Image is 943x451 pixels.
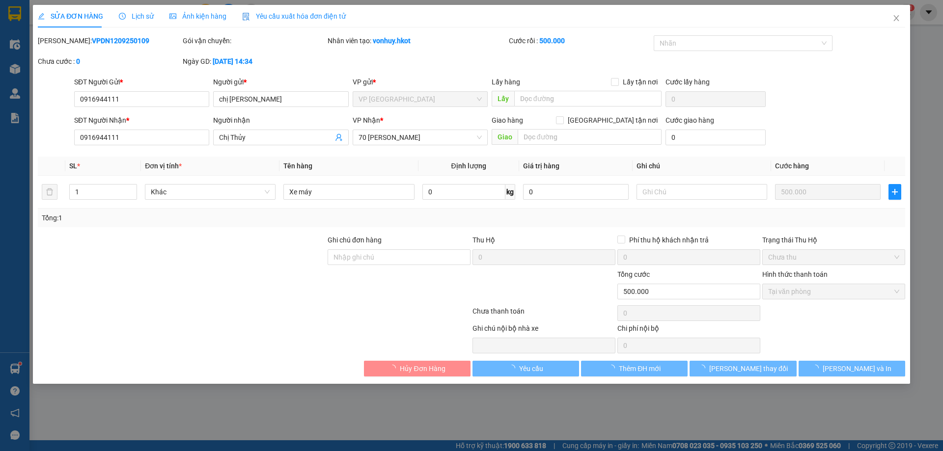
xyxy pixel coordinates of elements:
input: VD: Bàn, Ghế [283,184,414,200]
span: 70 Nguyễn Hữu Huân [359,130,482,145]
span: VP Nhận [353,116,380,124]
span: user-add [335,133,343,141]
span: Tại văn phòng [768,284,899,299]
span: loading [508,365,519,371]
div: Nhân viên tạo: [328,35,507,46]
strong: CHUYỂN PHÁT NHANH HK BUSLINES [35,8,103,40]
span: Khác [151,185,270,199]
span: SL [69,162,77,170]
span: Ảnh kiện hàng [169,12,226,20]
span: ↔ [GEOGRAPHIC_DATA] [30,50,108,73]
span: VPDN1209250107 [113,60,184,70]
span: kg [505,184,515,200]
img: icon [242,13,250,21]
span: Tổng cước [617,270,650,278]
span: Lịch sử [119,12,154,20]
b: 500.000 [539,37,565,45]
span: Yêu cầu xuất hóa đơn điện tử [242,12,346,20]
span: ↔ [GEOGRAPHIC_DATA] [34,57,108,73]
button: Close [883,5,910,32]
th: Ghi chú [633,157,771,176]
label: Cước giao hàng [666,116,714,124]
input: Ghi chú đơn hàng [328,249,471,265]
label: Hình thức thanh toán [762,270,828,278]
span: loading [698,365,709,371]
span: Thu Hộ [472,236,495,244]
span: Chưa thu [768,250,899,265]
div: SĐT Người Gửi [74,77,209,87]
span: Tên hàng [283,162,312,170]
span: Lấy tận nơi [619,77,662,87]
div: Người nhận [213,115,348,126]
span: Lấy hàng [492,78,520,86]
div: VP gửi [353,77,488,87]
span: Giá trị hàng [523,162,559,170]
div: Chưa cước : [38,56,181,67]
span: Yêu cầu [519,363,543,374]
div: Cước rồi : [509,35,652,46]
div: Người gửi [213,77,348,87]
button: [PERSON_NAME] và In [799,361,905,376]
div: Chi phí nội bộ [617,323,760,338]
div: Ghi chú nội bộ nhà xe [472,323,615,338]
div: Ngày GD: [183,56,326,67]
b: [DATE] 14:34 [213,57,252,65]
button: [PERSON_NAME] thay đổi [690,361,796,376]
span: Giao [492,129,518,145]
span: edit [38,13,45,20]
span: Định lượng [451,162,486,170]
span: Giao hàng [492,116,523,124]
span: [PERSON_NAME] thay đổi [709,363,788,374]
div: SĐT Người Nhận [74,115,209,126]
div: [PERSON_NAME]: [38,35,181,46]
img: logo [5,33,25,81]
span: clock-circle [119,13,126,20]
span: picture [169,13,176,20]
input: Dọc đường [514,91,662,106]
button: Thêm ĐH mới [581,361,688,376]
input: 0 [775,184,881,200]
div: Trạng thái Thu Hộ [762,235,905,245]
span: plus [889,188,901,196]
span: Thêm ĐH mới [619,363,661,374]
span: Hủy Đơn Hàng [400,363,445,374]
span: Đơn vị tính [145,162,182,170]
b: VPDN1209250109 [92,37,149,45]
span: [GEOGRAPHIC_DATA] tận nơi [564,115,662,126]
span: Phí thu hộ khách nhận trả [625,235,713,245]
span: loading [812,365,823,371]
span: SỬA ĐƠN HÀNG [38,12,103,20]
label: Ghi chú đơn hàng [328,236,382,244]
span: loading [389,365,400,371]
label: Cước lấy hàng [666,78,710,86]
button: Hủy Đơn Hàng [364,361,471,376]
span: loading [608,365,619,371]
span: Cước hàng [775,162,809,170]
input: Dọc đường [518,129,662,145]
span: [PERSON_NAME] và In [823,363,891,374]
button: delete [42,184,57,200]
span: close [892,14,900,22]
b: vonhuy.hkot [373,37,411,45]
div: Gói vận chuyển: [183,35,326,46]
button: Yêu cầu [472,361,579,376]
span: VP Đà Nẵng [359,92,482,106]
div: Tổng: 1 [42,212,364,223]
input: Ghi Chú [637,184,767,200]
div: Chưa thanh toán [471,306,616,323]
span: SAPA, LÀO CAI ↔ [GEOGRAPHIC_DATA] [30,42,108,73]
b: 0 [76,57,80,65]
input: Cước giao hàng [666,130,766,145]
input: Cước lấy hàng [666,91,766,107]
span: Lấy [492,91,514,106]
button: plus [888,184,901,200]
